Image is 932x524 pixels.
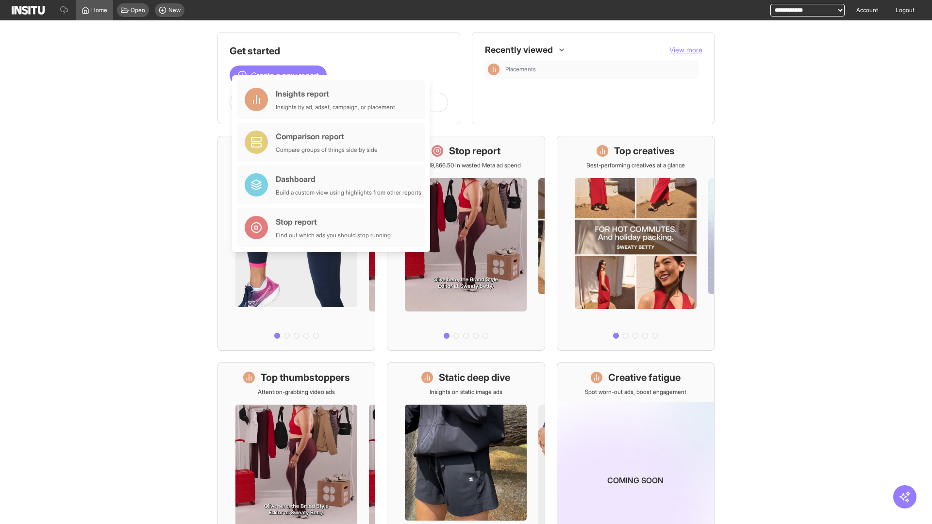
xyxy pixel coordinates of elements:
h1: Top creatives [614,144,675,158]
div: Insights report [276,88,395,99]
div: Build a custom view using highlights from other reports [276,189,421,196]
button: Create a new report [230,65,327,85]
span: Create a new report [251,69,319,81]
p: Best-performing creatives at a glance [586,162,685,169]
p: Attention-grabbing video ads [258,388,335,396]
h1: Top thumbstoppers [261,371,350,384]
span: Open [131,6,145,14]
h1: Stop report [449,144,500,158]
h1: Get started [230,44,448,58]
span: Home [91,6,107,14]
span: Placements [505,65,536,73]
p: Save £19,866.50 in wasted Meta ad spend [411,162,521,169]
span: Placements [505,65,695,73]
a: Stop reportSave £19,866.50 in wasted Meta ad spend [387,136,545,351]
span: New [168,6,181,14]
span: View more [669,46,702,54]
div: Dashboard [276,173,421,185]
p: Insights on static image ads [430,388,502,396]
a: What's live nowSee all active ads instantly [217,136,375,351]
div: Compare groups of things side by side [276,146,378,154]
div: Stop report [276,216,391,228]
a: Top creativesBest-performing creatives at a glance [557,136,715,351]
div: Comparison report [276,131,378,142]
button: View more [669,45,702,55]
div: Find out which ads you should stop running [276,231,391,239]
div: Insights by ad, adset, campaign, or placement [276,103,395,111]
h1: Static deep dive [439,371,510,384]
img: Logo [12,6,45,15]
div: Insights [488,64,499,75]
